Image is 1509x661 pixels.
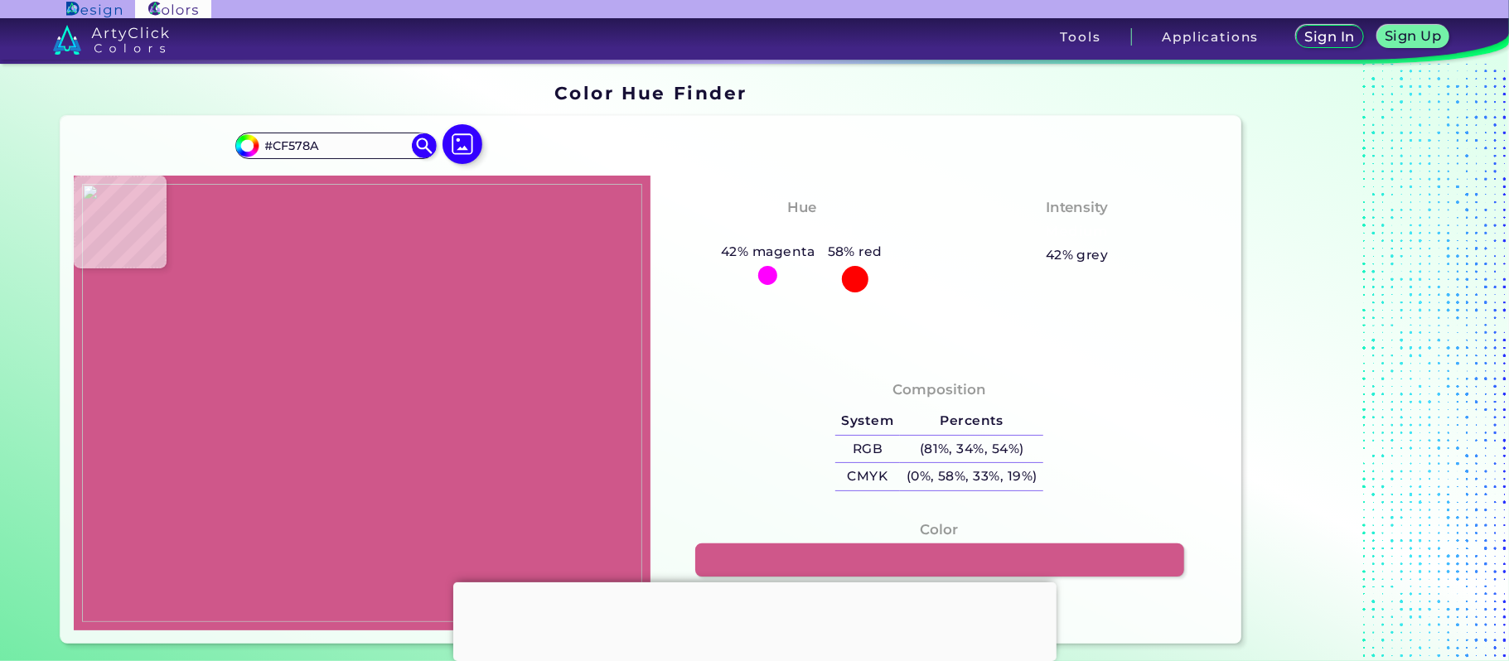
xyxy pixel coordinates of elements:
h5: (0%, 58%, 33%, 19%) [900,463,1043,490]
h4: Intensity [1046,195,1109,220]
h5: System [835,408,900,435]
h5: CMYK [835,463,900,490]
h5: Percents [900,408,1043,435]
h4: Composition [892,378,986,402]
a: Sign In [1299,27,1361,47]
h5: 58% red [821,241,889,263]
h3: Magenta-Red [742,222,861,242]
h4: Hue [787,195,816,220]
h3: Medium [1038,222,1116,242]
h5: Sign Up [1388,30,1439,42]
h5: (81%, 34%, 54%) [900,436,1043,463]
img: icon picture [443,124,482,164]
a: Sign Up [1381,27,1446,47]
input: type color.. [259,134,413,157]
h3: Applications [1162,31,1259,43]
h3: Tools [1060,31,1100,43]
h5: 42% grey [1046,244,1109,266]
h4: Color [921,518,959,542]
img: logo_artyclick_colors_white.svg [53,25,170,55]
h5: 42% magenta [714,241,821,263]
img: 934c12d8-5d8a-4b67-8644-aa32be2723c6 [82,184,642,623]
h1: Color Hue Finder [554,80,747,105]
img: icon search [412,133,437,158]
h5: RGB [835,436,900,463]
img: ArtyClick Design logo [66,2,122,17]
h5: Sign In [1308,31,1352,43]
iframe: Advertisement [453,582,1057,657]
iframe: Advertisement [1248,77,1455,651]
